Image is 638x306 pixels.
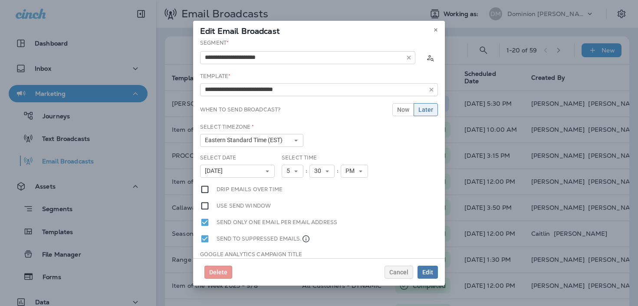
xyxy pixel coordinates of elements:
label: Select Time [282,154,317,161]
label: Use send window [217,201,271,211]
span: Now [397,107,409,113]
span: PM [345,167,358,175]
button: Now [392,103,414,116]
button: 5 [282,165,303,178]
button: Cancel [385,266,413,279]
label: Send to suppressed emails. [217,234,310,244]
span: Eastern Standard Time (EST) [205,137,286,144]
label: Drip emails over time [217,185,283,194]
button: Calculate the estimated number of emails to be sent based on selected segment. (This could take a... [422,50,438,65]
button: 30 [309,165,335,178]
button: Delete [204,266,232,279]
span: Cancel [389,269,408,275]
span: Edit [422,269,433,275]
label: Google Analytics Campaign Title [200,251,302,258]
button: Eastern Standard Time (EST) [200,134,303,147]
span: 30 [314,167,325,175]
label: When to send broadcast? [200,106,280,113]
button: Later [414,103,438,116]
span: Delete [209,269,227,275]
label: Select Timezone [200,124,254,130]
div: : [335,165,341,178]
div: Edit Email Broadcast [193,21,445,39]
span: Later [418,107,433,113]
label: Select Date [200,154,237,161]
button: Edit [418,266,438,279]
span: [DATE] [205,167,226,175]
label: Send only one email per email address [217,218,337,227]
button: [DATE] [200,165,275,178]
span: 5 [286,167,293,175]
label: Segment [200,39,229,46]
div: : [303,165,309,178]
label: Template [200,73,230,80]
button: PM [341,165,368,178]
